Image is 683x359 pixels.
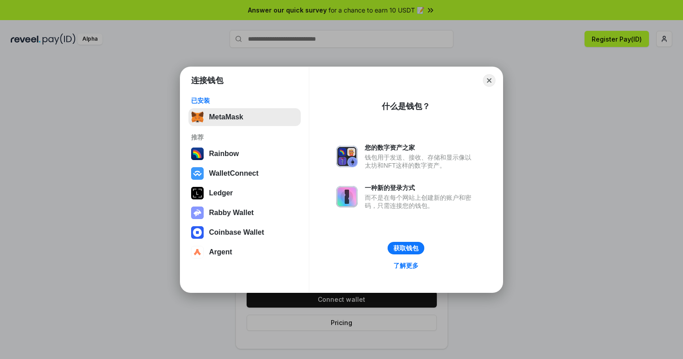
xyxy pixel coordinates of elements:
div: MetaMask [209,113,243,121]
button: 获取钱包 [388,242,424,254]
div: 什么是钱包？ [382,101,430,112]
button: WalletConnect [188,165,301,182]
img: svg+xml,%3Csvg%20xmlns%3D%22http%3A%2F%2Fwww.w3.org%2F2000%2Fsvg%22%20fill%3D%22none%22%20viewBox... [336,146,358,167]
button: Close [483,74,495,87]
button: MetaMask [188,108,301,126]
img: svg+xml,%3Csvg%20width%3D%2228%22%20height%3D%2228%22%20viewBox%3D%220%200%2028%2028%22%20fill%3D... [191,167,204,180]
div: 一种新的登录方式 [365,184,476,192]
button: Rabby Wallet [188,204,301,222]
div: 您的数字资产之家 [365,144,476,152]
div: 而不是在每个网站上创建新的账户和密码，只需连接您的钱包。 [365,194,476,210]
button: Ledger [188,184,301,202]
div: WalletConnect [209,169,259,177]
div: 钱包用于发送、接收、存储和显示像以太坊和NFT这样的数字资产。 [365,153,476,169]
div: Rainbow [209,150,239,158]
img: svg+xml,%3Csvg%20width%3D%2228%22%20height%3D%2228%22%20viewBox%3D%220%200%2028%2028%22%20fill%3D... [191,246,204,258]
img: svg+xml,%3Csvg%20fill%3D%22none%22%20height%3D%2233%22%20viewBox%3D%220%200%2035%2033%22%20width%... [191,111,204,123]
div: Ledger [209,189,233,197]
div: Coinbase Wallet [209,228,264,237]
div: 已安装 [191,97,298,105]
img: svg+xml,%3Csvg%20xmlns%3D%22http%3A%2F%2Fwww.w3.org%2F2000%2Fsvg%22%20fill%3D%22none%22%20viewBox... [191,207,204,219]
a: 了解更多 [388,260,424,271]
img: svg+xml,%3Csvg%20width%3D%2228%22%20height%3D%2228%22%20viewBox%3D%220%200%2028%2028%22%20fill%3D... [191,226,204,239]
img: svg+xml,%3Csvg%20xmlns%3D%22http%3A%2F%2Fwww.w3.org%2F2000%2Fsvg%22%20fill%3D%22none%22%20viewBox... [336,186,358,207]
button: Argent [188,243,301,261]
div: Rabby Wallet [209,209,254,217]
button: Coinbase Wallet [188,224,301,241]
img: svg+xml,%3Csvg%20width%3D%22120%22%20height%3D%22120%22%20viewBox%3D%220%200%20120%20120%22%20fil... [191,148,204,160]
div: 推荐 [191,133,298,141]
div: 了解更多 [393,262,418,270]
img: svg+xml,%3Csvg%20xmlns%3D%22http%3A%2F%2Fwww.w3.org%2F2000%2Fsvg%22%20width%3D%2228%22%20height%3... [191,187,204,199]
div: 获取钱包 [393,244,418,252]
button: Rainbow [188,145,301,163]
div: Argent [209,248,232,256]
h1: 连接钱包 [191,75,223,86]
